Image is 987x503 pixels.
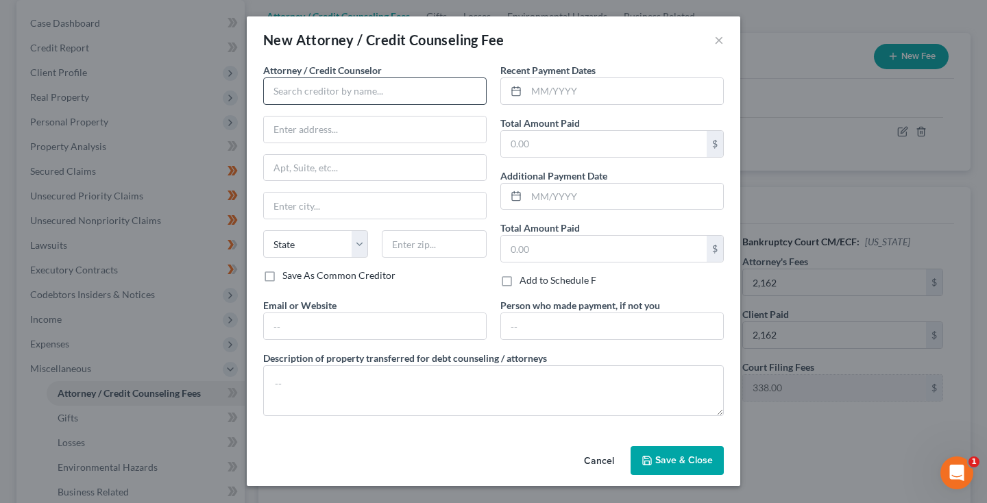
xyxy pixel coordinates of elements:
[500,116,580,130] label: Total Amount Paid
[500,298,660,312] label: Person who made payment, if not you
[263,351,547,365] label: Description of property transferred for debt counseling / attorneys
[264,116,486,143] input: Enter address...
[707,236,723,262] div: $
[631,446,724,475] button: Save & Close
[264,313,486,339] input: --
[526,184,723,210] input: MM/YYYY
[714,32,724,48] button: ×
[500,63,596,77] label: Recent Payment Dates
[263,77,487,105] input: Search creditor by name...
[501,131,707,157] input: 0.00
[526,78,723,104] input: MM/YYYY
[707,131,723,157] div: $
[264,155,486,181] input: Apt, Suite, etc...
[501,236,707,262] input: 0.00
[500,221,580,235] label: Total Amount Paid
[501,313,723,339] input: --
[382,230,487,258] input: Enter zip...
[282,269,395,282] label: Save As Common Creditor
[296,32,504,48] span: Attorney / Credit Counseling Fee
[263,64,382,76] span: Attorney / Credit Counselor
[264,193,486,219] input: Enter city...
[968,456,979,467] span: 1
[940,456,973,489] iframe: Intercom live chat
[520,273,596,287] label: Add to Schedule F
[263,32,293,48] span: New
[655,454,713,466] span: Save & Close
[500,169,607,183] label: Additional Payment Date
[263,298,337,312] label: Email or Website
[573,447,625,475] button: Cancel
